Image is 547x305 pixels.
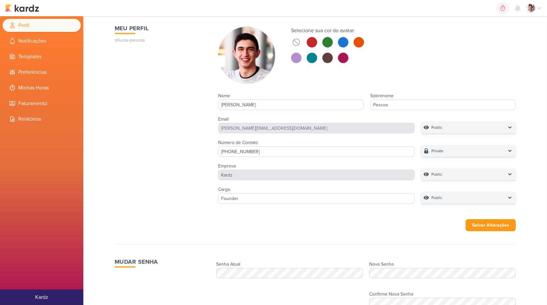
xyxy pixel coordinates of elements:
[218,93,230,99] label: Nome
[526,4,535,13] img: Lucas Pessoa
[421,168,516,180] button: Public
[3,66,81,79] li: Preferências
[218,187,230,192] label: Cargo
[3,19,81,32] li: Perfil
[291,27,364,34] div: Selecione sua cor do avatar:
[5,4,39,12] img: kardz.app
[218,140,258,145] label: Número de Contato
[3,50,81,63] li: Templates
[431,171,442,178] p: Public
[369,291,413,297] label: Confirme Nova Senha
[115,37,205,44] p: @lucas-pessoa
[431,148,443,154] p: Private
[421,192,516,204] button: Public
[218,116,229,122] label: Email
[218,123,414,133] div: [PERSON_NAME][EMAIL_ADDRESS][DOMAIN_NAME]
[115,24,205,33] h1: Meu Perfil
[431,124,442,131] p: Public
[3,113,81,126] li: Relatórios
[431,194,442,201] p: Public
[218,163,236,169] label: Empresa
[370,93,394,99] label: Sobrenome
[3,34,81,47] li: Notificações
[3,81,81,94] li: Minhas Horas
[466,219,516,231] button: Salvar Alterações
[421,122,516,133] button: Public
[216,261,240,267] label: Senha Atual
[369,261,394,267] label: Nova Senha
[218,27,275,84] img: Lucas Pessoa
[3,97,81,110] li: Faturamento
[421,145,516,157] button: Private
[115,258,211,266] h1: Mudar Senha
